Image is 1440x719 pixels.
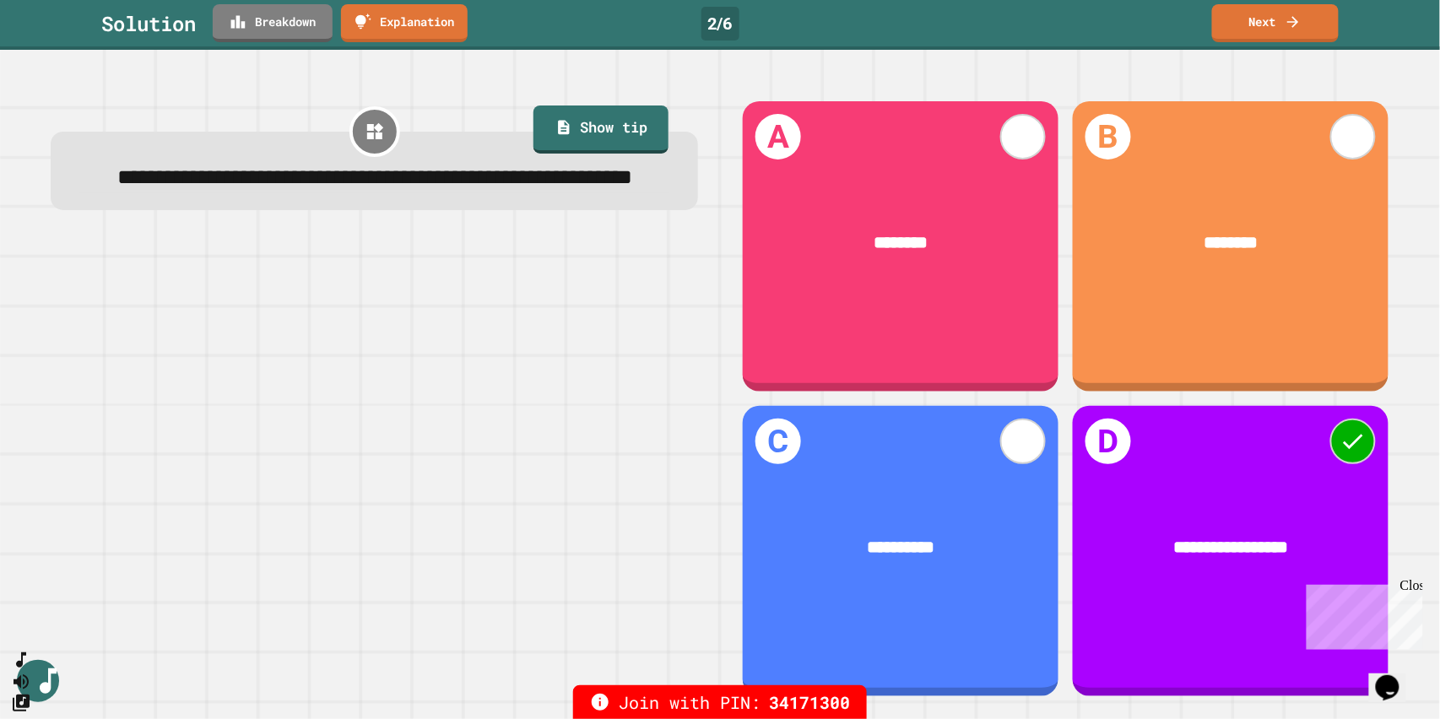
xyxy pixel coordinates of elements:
[701,7,739,41] div: 2 / 6
[7,7,116,107] div: Chat with us now!Close
[573,685,867,719] div: Join with PIN:
[11,671,31,692] button: Mute music
[341,4,468,42] a: Explanation
[755,419,801,464] h1: C
[101,8,196,39] div: Solution
[11,692,31,713] button: Change Music
[1369,651,1423,702] iframe: chat widget
[1212,4,1339,42] a: Next
[213,4,333,42] a: Breakdown
[755,114,801,159] h1: A
[769,689,850,715] span: 34171300
[1300,578,1423,650] iframe: chat widget
[533,105,669,154] a: Show tip
[1085,419,1131,464] h1: D
[1085,114,1131,159] h1: B
[11,650,31,671] button: SpeedDial basic example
